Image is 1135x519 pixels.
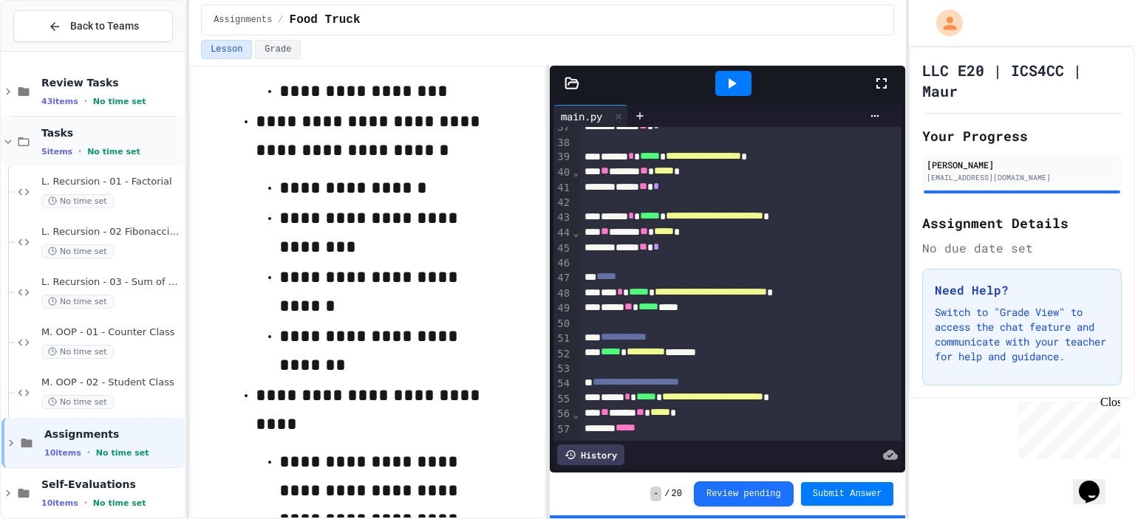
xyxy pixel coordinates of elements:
[93,498,146,508] span: No time set
[41,326,182,339] span: M. OOP - 01 - Counter Class
[553,392,572,408] div: 55
[201,40,252,59] button: Lesson
[41,176,182,188] span: L. Recursion - 01 - Factorial
[553,377,572,392] div: 54
[214,14,272,26] span: Assignments
[553,422,572,438] div: 57
[41,276,182,289] span: L. Recursion - 03 - Sum of Digits
[6,6,102,94] div: Chat with us now!Close
[84,95,87,107] span: •
[13,10,173,42] button: Back to Teams
[664,488,669,500] span: /
[290,11,361,29] span: Food Truck
[553,286,572,302] div: 48
[278,14,283,26] span: /
[553,109,610,124] div: main.py
[70,18,139,34] span: Back to Teams
[553,347,572,362] div: 52
[1073,460,1120,504] iframe: chat widget
[650,487,661,501] span: -
[87,447,90,458] span: •
[921,6,967,40] div: My Account
[553,256,572,271] div: 46
[41,226,182,238] span: L. Recursion - 02 Fibonacci Sequence
[922,239,1122,257] div: No due date set
[553,331,572,347] div: 51
[93,97,146,106] span: No time set
[935,305,1109,364] p: Switch to "Grade View" to access the chat feature and communicate with your teacher for help and ...
[44,427,182,441] span: Assignments
[41,345,114,359] span: No time set
[41,147,72,157] span: 5 items
[553,407,572,422] div: 56
[553,226,572,241] div: 44
[41,76,182,89] span: Review Tasks
[553,136,572,151] div: 38
[553,120,572,136] div: 37
[553,317,572,331] div: 50
[572,166,579,178] span: Fold line
[41,97,78,106] span: 43 items
[927,172,1117,183] div: [EMAIL_ADDRESS][DOMAIN_NAME]
[694,481,794,506] button: Review pending
[935,281,1109,299] h3: Need Help?
[813,488,882,500] span: Submit Answer
[801,482,894,506] button: Submit Answer
[553,105,628,127] div: main.py
[922,213,1122,233] h2: Assignment Details
[672,488,682,500] span: 20
[572,227,579,238] span: Fold line
[553,196,572,210] div: 42
[1012,396,1120,458] iframe: chat widget
[553,210,572,226] div: 43
[41,478,182,491] span: Self-Evaluations
[553,301,572,317] div: 49
[255,40,301,59] button: Grade
[557,444,624,465] div: History
[78,145,81,157] span: •
[41,395,114,409] span: No time set
[927,158,1117,171] div: [PERSON_NAME]
[41,295,114,309] span: No time set
[41,126,182,140] span: Tasks
[553,165,572,181] div: 40
[44,448,81,458] span: 10 items
[553,150,572,165] div: 39
[41,244,114,258] span: No time set
[922,126,1122,146] h2: Your Progress
[84,497,87,509] span: •
[553,362,572,377] div: 53
[553,181,572,196] div: 41
[41,498,78,508] span: 10 items
[572,408,579,420] span: Fold line
[553,241,572,257] div: 45
[96,448,149,458] span: No time set
[87,147,140,157] span: No time set
[922,60,1122,101] h1: LLC E20 | ICS4CC | Maur
[553,271,572,286] div: 47
[41,194,114,208] span: No time set
[41,377,182,389] span: M. OOP - 02 - Student Class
